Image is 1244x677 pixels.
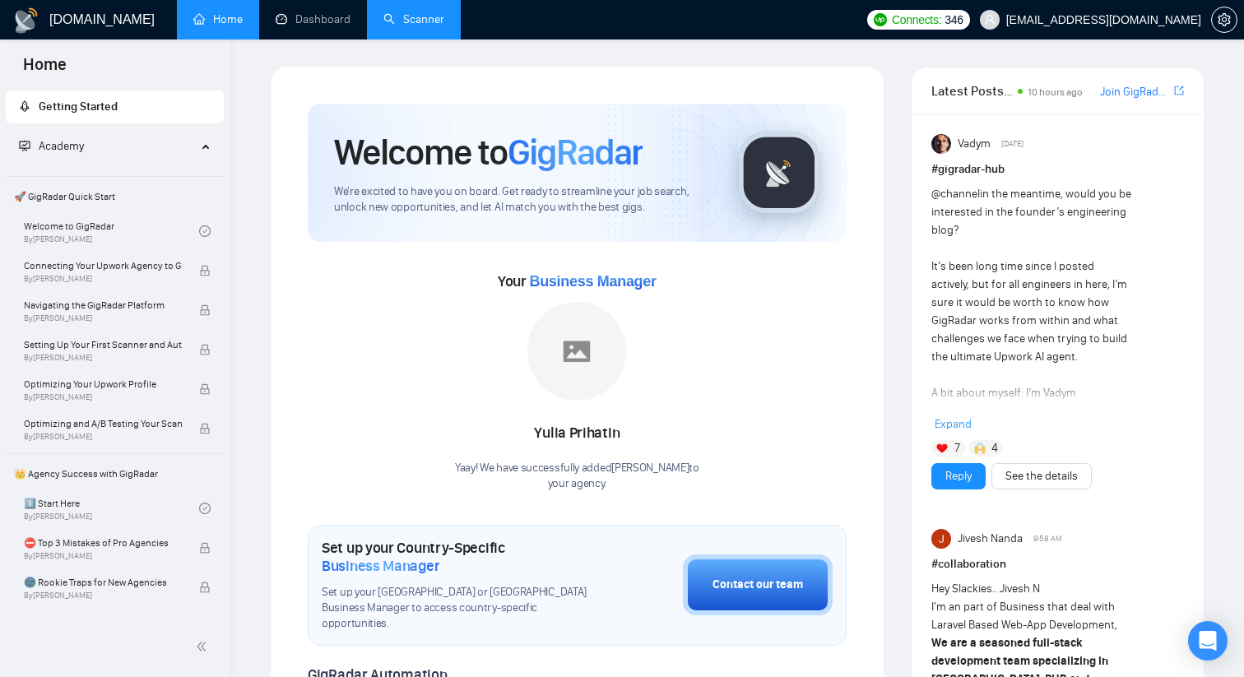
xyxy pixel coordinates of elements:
[1174,84,1184,97] span: export
[529,273,656,290] span: Business Manager
[931,555,1184,573] h1: # collaboration
[455,420,699,447] div: Yulia Prihatin
[738,132,820,214] img: gigradar-logo.png
[24,297,182,313] span: Navigating the GigRadar Platform
[24,574,182,591] span: 🌚 Rookie Traps for New Agencies
[199,383,211,395] span: lock
[498,272,657,290] span: Your
[974,443,986,454] img: 🙌
[199,423,211,434] span: lock
[322,539,601,575] h1: Set up your Country-Specific
[39,100,118,114] span: Getting Started
[19,140,30,151] span: fund-projection-screen
[19,139,84,153] span: Academy
[1028,86,1083,98] span: 10 hours ago
[24,614,182,630] span: ☠️ Fatal Traps for Solo Freelancers
[931,134,951,154] img: Vadym
[931,529,951,549] img: Jivesh Nanda
[931,187,980,201] span: @channel
[1212,13,1237,26] span: setting
[1211,7,1237,33] button: setting
[1211,13,1237,26] a: setting
[935,417,972,431] span: Expand
[24,313,182,323] span: By [PERSON_NAME]
[24,432,182,442] span: By [PERSON_NAME]
[1005,467,1078,485] a: See the details
[1100,83,1171,101] a: Join GigRadar Slack Community
[24,336,182,353] span: Setting Up Your First Scanner and Auto-Bidder
[1174,83,1184,99] a: export
[199,582,211,593] span: lock
[874,13,887,26] img: upwork-logo.png
[24,392,182,402] span: By [PERSON_NAME]
[322,557,439,575] span: Business Manager
[991,440,998,457] span: 4
[508,130,643,174] span: GigRadar
[24,274,182,284] span: By [PERSON_NAME]
[199,225,211,237] span: check-circle
[24,535,182,551] span: ⛔ Top 3 Mistakes of Pro Agencies
[1033,531,1062,546] span: 9:58 AM
[931,81,1013,101] span: Latest Posts from the GigRadar Community
[276,12,350,26] a: dashboardDashboard
[24,376,182,392] span: Optimizing Your Upwork Profile
[24,353,182,363] span: By [PERSON_NAME]
[936,443,948,454] img: ❤️
[1001,137,1024,151] span: [DATE]
[24,213,199,249] a: Welcome to GigRadarBy[PERSON_NAME]
[334,130,643,174] h1: Welcome to
[383,12,444,26] a: searchScanner
[455,461,699,492] div: Yaay! We have successfully added [PERSON_NAME] to
[24,551,182,561] span: By [PERSON_NAME]
[945,11,963,29] span: 346
[683,554,833,615] button: Contact our team
[10,53,80,87] span: Home
[19,100,30,112] span: rocket
[24,490,199,526] a: 1️⃣ Start HereBy[PERSON_NAME]
[931,160,1184,179] h1: # gigradar-hub
[984,14,996,26] span: user
[954,440,960,457] span: 7
[1188,621,1228,661] div: Open Intercom Messenger
[24,415,182,432] span: Optimizing and A/B Testing Your Scanner for Better Results
[958,530,1023,548] span: Jivesh Nanda
[39,139,84,153] span: Academy
[455,476,699,492] p: your agency .
[527,302,626,401] img: placeholder.png
[945,467,972,485] a: Reply
[7,180,222,213] span: 🚀 GigRadar Quick Start
[334,184,712,216] span: We're excited to have you on board. Get ready to streamline your job search, unlock new opportuni...
[199,304,211,316] span: lock
[991,463,1092,489] button: See the details
[7,457,222,490] span: 👑 Agency Success with GigRadar
[199,344,211,355] span: lock
[6,90,224,123] li: Getting Started
[958,135,991,153] span: Vadym
[199,503,211,514] span: check-circle
[892,11,941,29] span: Connects:
[713,576,803,594] div: Contact our team
[322,585,601,632] span: Set up your [GEOGRAPHIC_DATA] or [GEOGRAPHIC_DATA] Business Manager to access country-specific op...
[199,265,211,276] span: lock
[199,542,211,554] span: lock
[13,7,39,34] img: logo
[196,638,212,655] span: double-left
[931,463,986,489] button: Reply
[193,12,243,26] a: homeHome
[24,257,182,274] span: Connecting Your Upwork Agency to GigRadar
[24,591,182,600] span: By [PERSON_NAME]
